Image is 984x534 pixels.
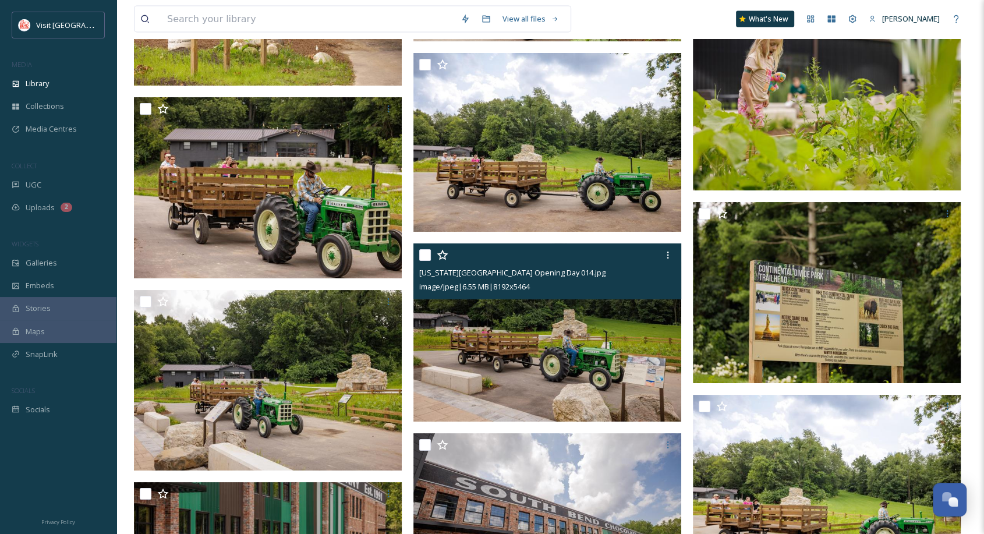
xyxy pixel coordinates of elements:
span: MEDIA [12,60,32,69]
span: Stories [26,303,51,314]
span: COLLECT [12,161,37,170]
img: Indiana Dinosaur Museum Opening Day 025.jpg [693,9,964,190]
span: Media Centres [26,123,77,135]
img: Indiana Dinosaur Museum Opening Day 015.jpg [134,290,405,471]
span: Privacy Policy [41,518,75,526]
span: SOCIALS [12,386,35,395]
img: vsbm-stackedMISH_CMYKlogo2017.jpg [19,19,30,31]
span: Galleries [26,257,57,268]
span: Embeds [26,280,54,291]
a: View all files [497,8,565,30]
a: Privacy Policy [41,514,75,528]
span: Library [26,78,49,89]
span: Socials [26,404,50,415]
span: Uploads [26,202,55,213]
span: UGC [26,179,41,190]
a: What's New [736,11,794,27]
img: Indiana Dinosaur Museum Opening Day 014.jpg [413,243,681,422]
span: [PERSON_NAME] [882,13,940,24]
div: 2 [61,203,72,212]
span: Collections [26,101,64,112]
img: Indiana Dinosaur Museum Opening Day 017.jpg [413,53,681,232]
a: [PERSON_NAME] [863,8,946,30]
span: WIDGETS [12,239,38,248]
img: Indiana Dinosaur Museum Opening Day 018.jpg [134,97,405,278]
input: Search your library [161,6,455,32]
span: image/jpeg | 6.55 MB | 8192 x 5464 [419,281,530,292]
button: Open Chat [933,483,967,517]
span: [US_STATE][GEOGRAPHIC_DATA] Opening Day 014.jpg [419,267,606,278]
span: SnapLink [26,349,58,360]
span: Visit [GEOGRAPHIC_DATA] [36,19,126,30]
span: Maps [26,326,45,337]
img: Indiana Dinosaur Museum Opening Day 022.jpg [693,202,964,383]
